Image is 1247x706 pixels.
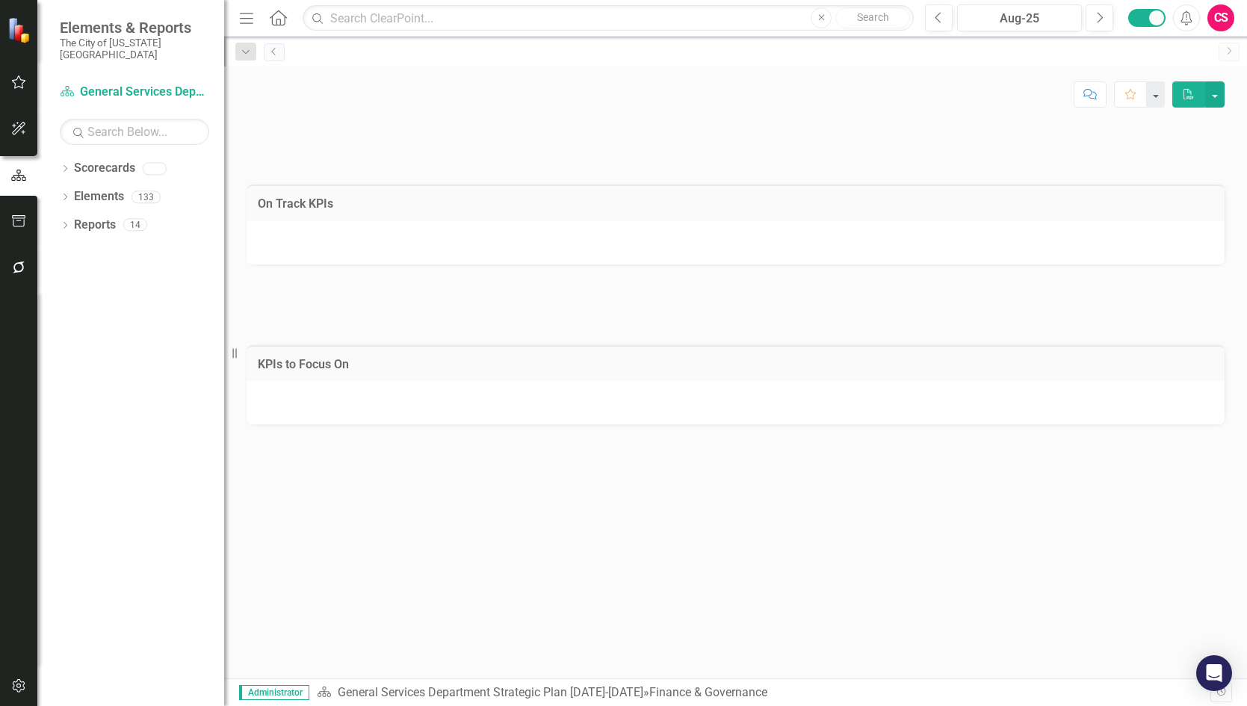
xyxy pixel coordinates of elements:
span: Search [857,11,889,23]
button: Aug-25 [957,4,1082,31]
button: CS [1207,4,1234,31]
div: » [317,684,1210,702]
span: Administrator [239,685,309,700]
div: Aug-25 [962,10,1077,28]
div: 133 [131,191,161,203]
button: Search [835,7,910,28]
a: Reports [74,217,116,234]
h3: KPIs to Focus On [258,358,1213,371]
div: Finance & Governance [649,685,767,699]
a: General Services Department Strategic Plan [DATE]-[DATE] [338,685,643,699]
input: Search Below... [60,119,209,145]
h3: On Track KPIs [258,197,1213,211]
a: General Services Department Strategic Plan [DATE]-[DATE] [60,84,209,101]
a: Scorecards [74,160,135,177]
small: The City of [US_STATE][GEOGRAPHIC_DATA] [60,37,209,61]
div: Open Intercom Messenger [1196,655,1232,691]
img: ClearPoint Strategy [6,16,34,44]
input: Search ClearPoint... [303,5,914,31]
span: Elements & Reports [60,19,209,37]
div: 14 [123,219,147,232]
a: Elements [74,188,124,205]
